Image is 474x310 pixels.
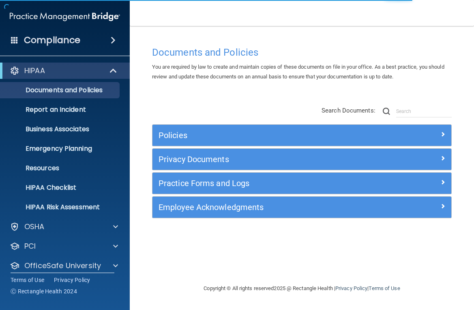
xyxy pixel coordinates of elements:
[159,203,371,212] h5: Employee Acknowledgments
[152,47,452,58] h4: Documents and Policies
[322,107,375,114] span: Search Documents:
[369,285,400,291] a: Terms of Use
[24,222,45,232] p: OSHA
[24,35,80,46] h4: Compliance
[5,106,116,114] p: Report an Incident
[5,86,116,94] p: Documents and Policies
[10,241,118,251] a: PCI
[159,179,371,188] h5: Practice Forms and Logs
[5,203,116,211] p: HIPAA Risk Assessment
[5,145,116,153] p: Emergency Planning
[11,276,44,284] a: Terms of Use
[154,275,450,301] div: Copyright © All rights reserved 2025 @ Rectangle Health | |
[159,153,445,166] a: Privacy Documents
[159,155,371,164] h5: Privacy Documents
[10,9,120,25] img: PMB logo
[159,129,445,142] a: Policies
[396,105,452,117] input: Search
[335,285,367,291] a: Privacy Policy
[24,66,45,76] p: HIPAA
[11,287,77,295] span: Ⓒ Rectangle Health 2024
[159,177,445,190] a: Practice Forms and Logs
[10,66,118,76] a: HIPAA
[159,131,371,140] h5: Policies
[159,201,445,214] a: Employee Acknowledgments
[54,276,90,284] a: Privacy Policy
[10,261,118,271] a: OfficeSafe University
[5,184,116,192] p: HIPAA Checklist
[5,164,116,172] p: Resources
[152,64,444,80] span: You are required by law to create and maintain copies of these documents on file in your office. ...
[24,261,101,271] p: OfficeSafe University
[5,125,116,133] p: Business Associates
[10,222,118,232] a: OSHA
[24,241,36,251] p: PCI
[383,108,390,115] img: ic-search.3b580494.png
